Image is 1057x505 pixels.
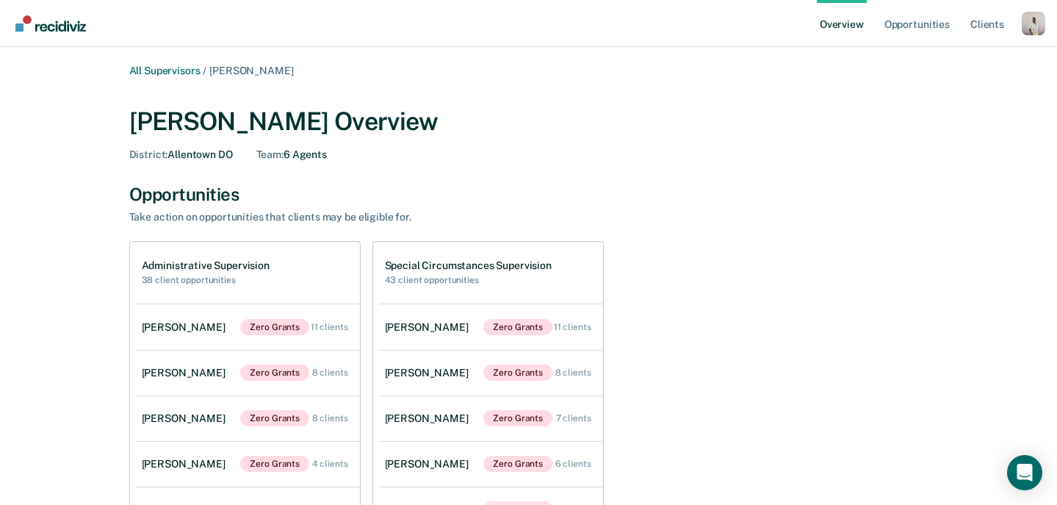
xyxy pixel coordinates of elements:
h1: Special Circumstances Supervision [385,259,552,272]
a: [PERSON_NAME]Zero Grants 6 clients [379,441,603,487]
span: Zero Grants [240,365,309,381]
div: [PERSON_NAME] [142,412,231,425]
span: Zero Grants [483,365,552,381]
div: [PERSON_NAME] [385,458,475,470]
div: [PERSON_NAME] [142,458,231,470]
h2: 38 client opportunities [142,275,270,285]
div: 11 clients [554,322,591,332]
a: [PERSON_NAME]Zero Grants 11 clients [136,304,360,350]
a: [PERSON_NAME]Zero Grants 11 clients [379,304,603,350]
a: [PERSON_NAME]Zero Grants 8 clients [379,350,603,395]
span: Zero Grants [483,319,552,335]
div: [PERSON_NAME] [385,412,475,425]
span: District : [129,148,168,160]
span: / [200,65,209,76]
span: Zero Grants [240,319,309,335]
div: Allentown DO [129,148,233,161]
div: Take action on opportunities that clients may be eligible for. [129,211,643,223]
span: Zero Grants [240,456,309,472]
h2: 43 client opportunities [385,275,552,285]
div: 4 clients [312,459,348,469]
div: [PERSON_NAME] Overview [129,107,928,137]
span: Zero Grants [483,456,552,472]
div: 7 clients [556,413,591,423]
button: Profile dropdown button [1022,12,1045,35]
h1: Administrative Supervision [142,259,270,272]
span: Zero Grants [483,410,552,426]
a: [PERSON_NAME]Zero Grants 7 clients [379,395,603,441]
div: 8 clients [555,368,591,378]
span: Zero Grants [240,410,309,426]
a: [PERSON_NAME]Zero Grants 8 clients [136,350,360,395]
div: Open Intercom Messenger [1007,455,1042,490]
div: 8 clients [312,413,348,423]
span: [PERSON_NAME] [209,65,293,76]
div: 6 clients [555,459,591,469]
div: [PERSON_NAME] [142,321,231,334]
div: [PERSON_NAME] [385,367,475,379]
a: All Supervisors [129,65,201,76]
div: [PERSON_NAME] [142,367,231,379]
div: 6 Agents [256,148,327,161]
div: 11 clients [311,322,348,332]
a: [PERSON_NAME]Zero Grants 4 clients [136,441,360,487]
div: Opportunities [129,184,928,205]
span: Team : [256,148,284,160]
div: 8 clients [312,368,348,378]
a: [PERSON_NAME]Zero Grants 8 clients [136,395,360,441]
div: [PERSON_NAME] [385,321,475,334]
img: Recidiviz [15,15,86,32]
